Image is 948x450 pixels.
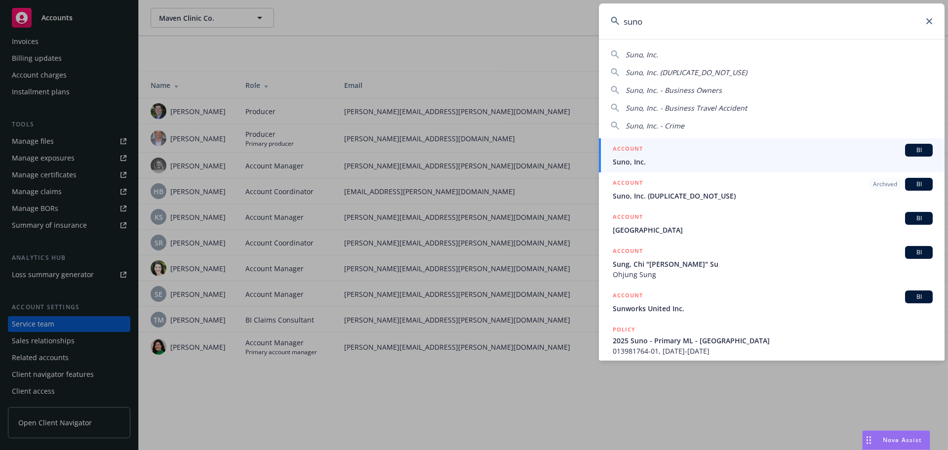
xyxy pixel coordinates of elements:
span: 2025 Suno - Primary ML - [GEOGRAPHIC_DATA] [613,335,933,346]
a: ACCOUNTBISunworks United Inc. [599,285,945,319]
span: 013981764-01, [DATE]-[DATE] [613,346,933,356]
a: ACCOUNTBISuno, Inc. [599,138,945,172]
h5: ACCOUNT [613,178,643,190]
span: Suno, Inc. - Business Owners [626,85,722,95]
span: BI [909,248,929,257]
span: BI [909,292,929,301]
h5: ACCOUNT [613,290,643,302]
span: BI [909,180,929,189]
span: BI [909,214,929,223]
span: Nova Assist [883,436,922,444]
span: [GEOGRAPHIC_DATA] [613,225,933,235]
input: Search... [599,3,945,39]
span: Suno, Inc. [626,50,658,59]
span: Suno, Inc. (DUPLICATE_DO_NOT_USE) [613,191,933,201]
span: Suno, Inc. (DUPLICATE_DO_NOT_USE) [626,68,747,77]
a: POLICY2025 Suno - Primary ML - [GEOGRAPHIC_DATA]013981764-01, [DATE]-[DATE] [599,319,945,362]
span: BI [909,146,929,155]
div: Drag to move [863,431,875,450]
button: Nova Assist [862,430,930,450]
span: Suno, Inc. - Crime [626,121,684,130]
h5: POLICY [613,325,635,334]
a: ACCOUNTArchivedBISuno, Inc. (DUPLICATE_DO_NOT_USE) [599,172,945,206]
span: Ohjung Sung [613,269,933,280]
h5: ACCOUNT [613,246,643,258]
a: ACCOUNTBISung, Chi "[PERSON_NAME]" SuOhjung Sung [599,241,945,285]
h5: ACCOUNT [613,212,643,224]
span: Sung, Chi "[PERSON_NAME]" Su [613,259,933,269]
h5: ACCOUNT [613,144,643,156]
span: Archived [873,180,897,189]
a: ACCOUNTBI[GEOGRAPHIC_DATA] [599,206,945,241]
span: Suno, Inc. [613,157,933,167]
span: Suno, Inc. - Business Travel Accident [626,103,747,113]
span: Sunworks United Inc. [613,303,933,314]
